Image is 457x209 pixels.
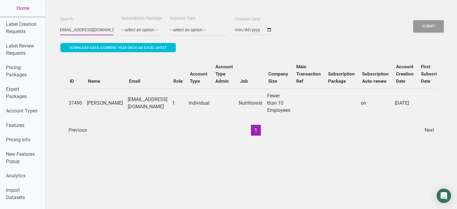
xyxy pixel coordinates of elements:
label: Subscription Package [121,15,162,21]
td: [DATE] [392,88,417,118]
b: Main Transaction Ref [296,64,321,84]
td: [PERSON_NAME] [84,88,125,118]
label: Creation Date [235,16,260,22]
b: Name [88,78,100,84]
div: Open Intercom Messenger [437,189,451,203]
td: [EMAIL_ADDRESS][DOMAIN_NAME] [125,88,170,118]
b: Account Type Admin [215,64,233,84]
td: Individual [186,88,212,118]
td: 1 [170,88,186,118]
div: Users [60,54,443,142]
td: on [358,88,392,118]
td: Fewer than 10 Employees [265,88,293,118]
button: Download data (current year only) as excel sheet [60,43,176,52]
b: Account Creation Date [396,64,414,84]
b: ID [70,78,74,84]
b: Role [173,78,183,84]
span: Download data (current year only) as excel sheet [69,46,167,50]
button: 1 [251,125,261,136]
b: Company Size [268,71,288,84]
b: Email [129,78,140,84]
label: Search [60,16,73,22]
td: Nutritionist [236,88,265,118]
b: Account Type [190,71,207,84]
b: Subscription Auto-renew [362,71,389,84]
b: Job [240,78,248,84]
td: 37490 [66,88,84,118]
b: Subscription Package [328,71,355,84]
label: Account Type [170,15,195,21]
div: Page navigation example [66,125,437,136]
button: Submit [413,20,444,32]
b: First Subscription Date [421,64,448,84]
